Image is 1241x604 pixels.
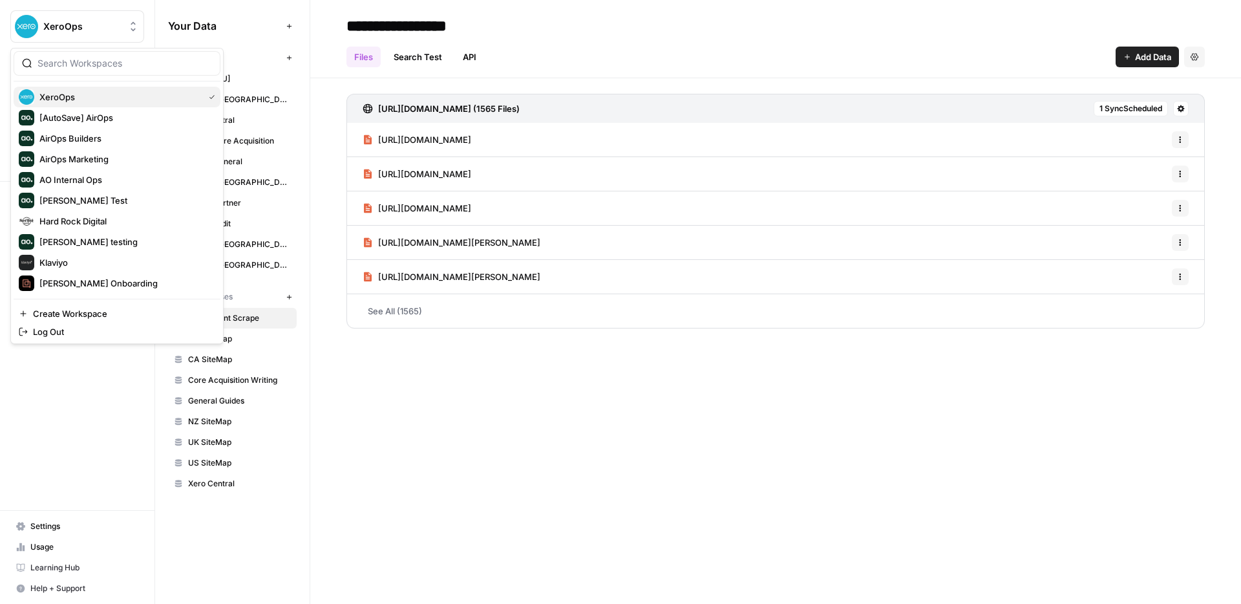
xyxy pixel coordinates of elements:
span: CA SiteMap [188,354,291,365]
span: AirOps Marketing [39,153,109,166]
img: AO Internal Ops Logo [19,172,34,188]
button: Help + Support [10,578,144,599]
span: [URL][DOMAIN_NAME] [378,133,471,146]
a: [URL][DOMAIN_NAME] [363,157,471,191]
a: Xero - Partner [168,193,297,213]
span: Help + Support [30,583,138,594]
span: AO Internal Ops [39,173,102,186]
a: Xero Reddit [168,213,297,234]
a: Xero - [[GEOGRAPHIC_DATA]] [168,234,297,255]
a: AU Content Scrape [168,308,297,329]
span: Xero - [[GEOGRAPHIC_DATA]] [188,239,291,250]
a: API [455,47,484,67]
a: CA SiteMap [168,349,297,370]
a: Core Acquisition Writing [168,370,297,391]
a: Xero - [[GEOGRAPHIC_DATA]] [168,89,297,110]
a: Xero - [[GEOGRAPHIC_DATA]] [168,172,297,193]
a: Xero - [AU] [168,69,297,89]
span: Xero - [[GEOGRAPHIC_DATA]] [188,94,291,105]
a: Create Workspace [14,305,220,323]
span: Usage [30,541,138,553]
a: US SiteMap [168,453,297,473]
span: Xero - [AU] [188,73,291,85]
span: Settings [30,521,138,532]
img: XeroOps Logo [15,15,38,38]
a: Xero - General [168,151,297,172]
span: UK SiteMap [188,437,291,448]
input: Search Workspaces [37,57,212,70]
span: US SiteMap [188,457,291,469]
span: Hard Rock Digital [39,215,107,228]
span: XeroOps [43,20,122,33]
a: Xero Central [168,110,297,131]
a: [URL][DOMAIN_NAME] (1565 Files) [363,94,520,123]
span: Xero Central [188,114,291,126]
span: NZ SiteMap [188,416,291,427]
a: Search Test [386,47,450,67]
a: See All (1565) [346,294,1205,328]
img: Klaviyo Logo [19,255,34,270]
span: Xero Central [188,478,291,490]
span: [PERSON_NAME] Test [39,194,127,207]
a: Files [346,47,381,67]
button: Workspace: XeroOps [10,10,144,43]
span: AU Content Scrape [188,312,291,324]
span: AirOps Builders [39,132,101,145]
a: [URL][DOMAIN_NAME][PERSON_NAME] [363,226,540,259]
div: Workspace: XeroOps [10,48,224,344]
span: Xero - General [188,156,291,167]
span: [PERSON_NAME] testing [39,235,138,248]
img: XeroOps Logo [19,89,34,105]
a: NZ SiteMap [168,411,297,432]
span: [URL][DOMAIN_NAME] [378,202,471,215]
a: General Guides [168,391,297,411]
span: Xero - [[GEOGRAPHIC_DATA]] [188,259,291,271]
span: Your Data [168,18,281,34]
img: Justina testing Logo [19,234,34,250]
span: Xero - Partner [188,197,291,209]
a: UK SiteMap [168,432,297,453]
img: AirOps Builders Logo [19,131,34,146]
h3: [URL][DOMAIN_NAME] (1565 Files) [378,102,520,115]
span: Create Workspace [33,307,107,320]
img: Hard Rock Digital Logo [19,213,34,229]
a: Settings [10,516,144,537]
span: AU SiteMap [188,333,291,345]
img: Dillon Test Logo [19,193,34,208]
span: Learning Hub [30,562,138,574]
a: Xero Central [168,473,297,494]
button: Add Data [1116,47,1179,67]
a: Xero - Core Acquisition [168,131,297,151]
span: General Guides [188,395,291,407]
img: Rafaël Onboarding Logo [19,275,34,291]
span: [URL][DOMAIN_NAME] [378,167,471,180]
a: Log Out [14,323,220,341]
a: Usage [10,537,144,557]
a: [URL][DOMAIN_NAME][PERSON_NAME] [363,260,540,294]
button: 1 SyncScheduled [1094,101,1168,116]
img: [AutoSave] AirOps Logo [19,110,34,125]
span: Klaviyo [39,256,68,269]
span: Log Out [33,325,64,338]
span: [AutoSave] AirOps [39,111,113,124]
span: [URL][DOMAIN_NAME][PERSON_NAME] [378,270,540,283]
span: Core Acquisition Writing [188,374,291,386]
span: [URL][DOMAIN_NAME][PERSON_NAME] [378,236,540,249]
span: [PERSON_NAME] Onboarding [39,277,158,290]
span: Xero - [[GEOGRAPHIC_DATA]] [188,177,291,188]
img: AirOps Marketing Logo [19,151,34,167]
a: [URL][DOMAIN_NAME] [363,123,471,156]
a: AU SiteMap [168,329,297,349]
span: Xero - Core Acquisition [188,135,291,147]
span: 1 Sync Scheduled [1099,103,1162,114]
a: Xero - [[GEOGRAPHIC_DATA]] [168,255,297,275]
span: Xero Reddit [188,218,291,230]
span: Add Data [1135,50,1171,63]
a: Learning Hub [10,557,144,578]
span: XeroOps [39,91,75,103]
a: [URL][DOMAIN_NAME] [363,191,471,225]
